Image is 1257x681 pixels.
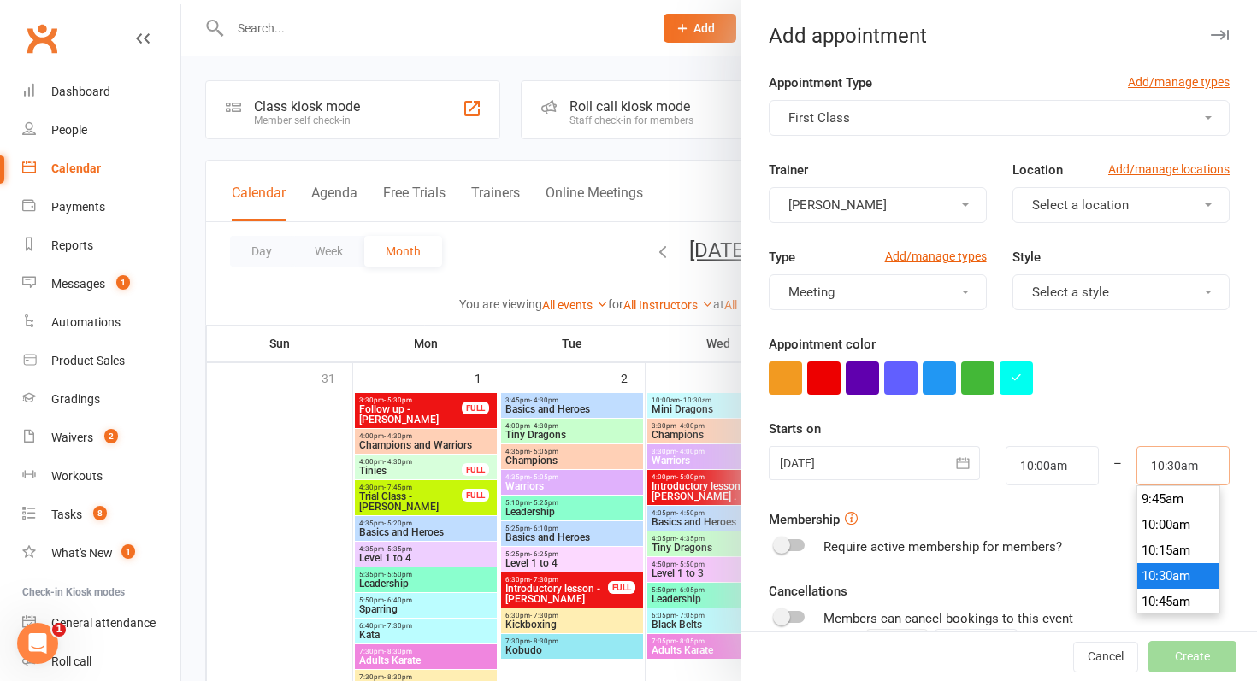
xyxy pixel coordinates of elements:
a: Workouts [22,457,180,496]
span: 1 [52,623,66,637]
a: Tasks 8 [22,496,180,534]
a: Calendar [22,150,180,188]
span: Meeting [788,285,835,300]
div: Workouts [51,469,103,483]
div: Tasks [51,508,82,521]
div: Payments [51,200,105,214]
div: Product Sales [51,354,125,367]
li: 10:15am [1137,537,1219,563]
a: Waivers 2 [22,419,180,457]
button: First Class [769,100,1230,136]
a: Payments [22,188,180,226]
div: Waivers [51,431,93,444]
span: Select a style [1032,285,1109,300]
div: Messages [51,277,105,291]
label: Membership [769,509,840,530]
a: Add/manage types [885,247,987,266]
a: Automations [22,303,180,342]
span: [PERSON_NAME] [788,197,887,213]
div: People [51,123,87,137]
a: Reports [22,226,180,265]
a: What's New1 [22,534,180,572]
div: Add appointment [741,24,1257,48]
div: Calendar [51,161,101,175]
button: Select a location [1012,187,1230,223]
div: Roll call [51,655,91,668]
label: Appointment color [769,334,876,355]
div: up to [830,629,1018,656]
div: Require active membership for members? [823,537,1062,557]
a: Roll call [22,643,180,681]
iframe: Intercom live chat [17,623,58,664]
a: Gradings [22,380,180,419]
div: General attendance [51,616,156,630]
label: Starts on [769,419,821,439]
a: Add/manage types [1128,73,1230,91]
label: Location [1012,160,1063,180]
a: Product Sales [22,342,180,380]
li: 9:45am [1137,486,1219,512]
li: 10:30am [1137,563,1219,589]
div: Automations [51,315,121,329]
span: 8 [93,506,107,520]
label: Style [1012,247,1041,267]
div: Dashboard [51,85,110,98]
span: 1 [121,544,135,559]
span: 1 [116,275,130,290]
a: Dashboard [22,73,180,111]
a: Add/manage locations [1108,160,1230,179]
label: Type [769,247,795,267]
span: 2 [104,429,118,443]
div: Gradings [51,392,100,406]
label: Appointment Type [769,73,872,93]
a: Messages 1 [22,265,180,303]
div: – [1098,446,1137,485]
button: [PERSON_NAME] [769,187,986,223]
div: Reports [51,238,93,252]
label: Trainer [769,160,808,180]
a: General attendance kiosk mode [22,604,180,643]
button: day(s) [935,629,1018,656]
a: People [22,111,180,150]
button: Meeting [769,274,986,310]
span: Select a location [1032,197,1129,213]
div: Members can cancel bookings to this event [823,608,1230,656]
span: First Class [788,110,850,126]
button: Select a style [1012,274,1230,310]
button: Cancel [1073,642,1138,672]
a: Clubworx [21,17,63,60]
li: 10:00am [1137,512,1219,537]
div: What's New [51,546,113,560]
label: Cancellations [769,581,847,602]
li: 10:45am [1137,589,1219,614]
